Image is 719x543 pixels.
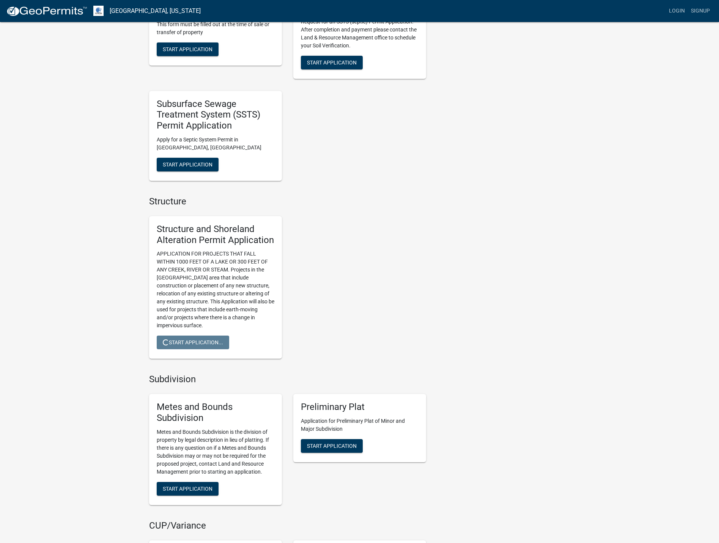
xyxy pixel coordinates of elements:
[301,439,363,453] button: Start Application
[157,250,274,330] p: APPLICATION FOR PROJECTS THAT FALL WITHIN 1000 FEET OF A LAKE OR 300 FEET OF ANY CREEK, RIVER OR ...
[149,374,426,385] h4: Subdivision
[301,10,418,50] p: Designers please complete a Soil Verification Request for an SSTS (septic) Permit Application. Af...
[157,402,274,424] h5: Metes and Bounds Subdivision
[157,136,274,152] p: Apply for a Septic System Permit in [GEOGRAPHIC_DATA], [GEOGRAPHIC_DATA]
[157,224,274,246] h5: Structure and Shoreland Alteration Permit Application
[307,59,357,65] span: Start Application
[163,46,212,52] span: Start Application
[688,4,713,18] a: Signup
[163,339,223,345] span: Start Application...
[157,158,219,171] button: Start Application
[157,20,274,36] p: This form must be filled out at the time of sale or transfer of property
[666,4,688,18] a: Login
[307,443,357,449] span: Start Application
[163,485,212,491] span: Start Application
[157,99,274,131] h5: Subsurface Sewage Treatment System (SSTS) Permit Application
[157,42,219,56] button: Start Application
[301,417,418,433] p: Application for Preliminary Plat of Minor and Major Subdivision
[157,482,219,496] button: Start Application
[93,6,104,16] img: Otter Tail County, Minnesota
[110,5,201,17] a: [GEOGRAPHIC_DATA], [US_STATE]
[157,428,274,476] p: Metes and Bounds Subdivision is the division of property by legal description in lieu of platting...
[149,196,426,207] h4: Structure
[157,336,229,349] button: Start Application...
[301,402,418,413] h5: Preliminary Plat
[149,520,426,531] h4: CUP/Variance
[301,56,363,69] button: Start Application
[163,161,212,167] span: Start Application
